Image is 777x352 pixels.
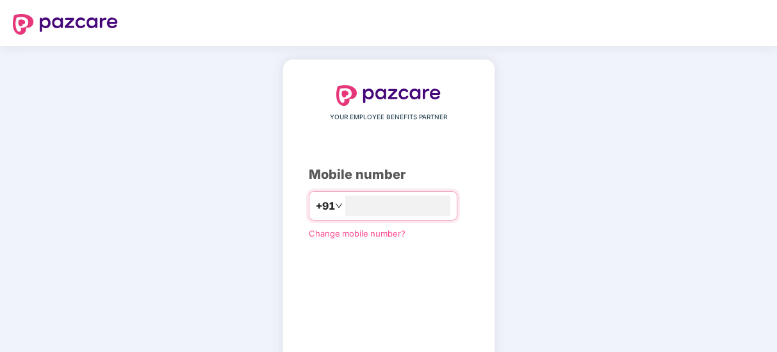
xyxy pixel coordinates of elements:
[309,228,405,239] a: Change mobile number?
[335,202,343,210] span: down
[330,112,447,122] span: YOUR EMPLOYEE BENEFITS PARTNER
[316,198,335,214] span: +91
[309,165,469,185] div: Mobile number
[336,85,441,106] img: logo
[13,14,118,35] img: logo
